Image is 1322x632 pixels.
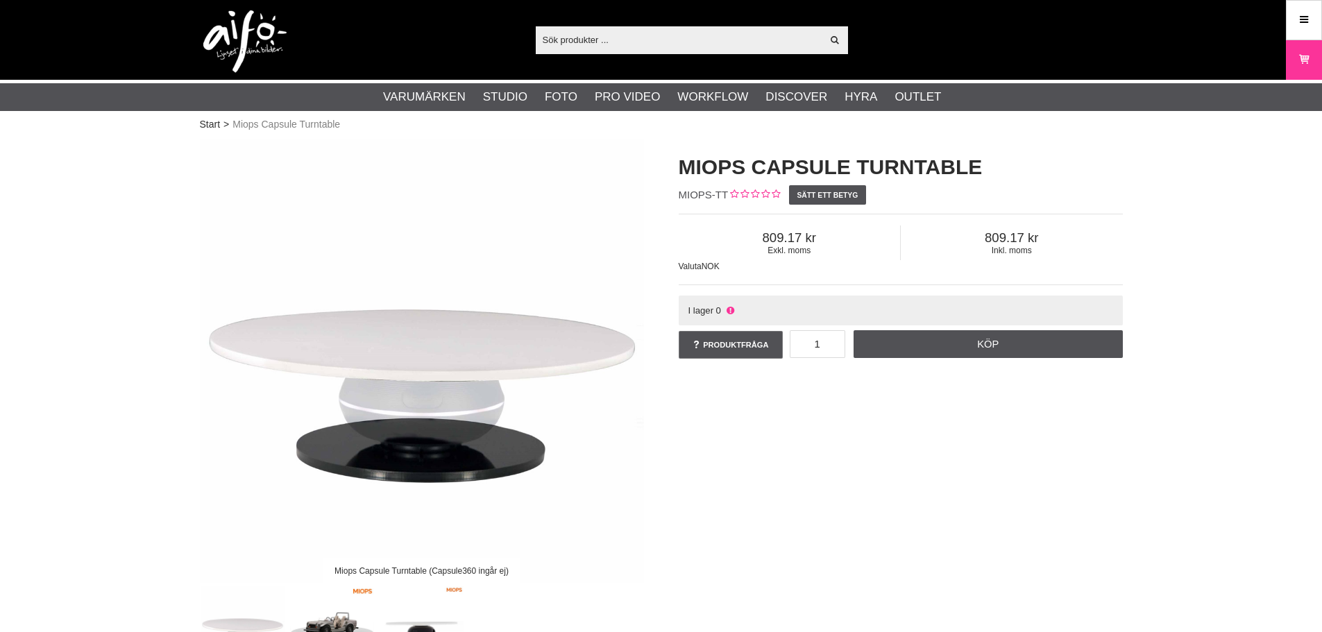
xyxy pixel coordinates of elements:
img: Miops Capsule Turntable (Capsule360 ingår ej) [200,139,644,583]
span: Inkl. moms [901,246,1123,255]
span: I lager [688,305,713,316]
div: Kundbetyg: 0 [728,188,780,203]
div: Miops Capsule Turntable (Capsule360 ingår ej) [323,558,520,583]
a: Start [200,117,221,132]
a: Varumärken [383,88,466,106]
span: 809.17 [679,230,901,246]
input: Sök produkter ... [536,29,822,50]
span: Valuta [679,262,702,271]
a: Köp [854,330,1123,358]
img: logo.png [203,10,287,73]
a: Outlet [895,88,941,106]
a: Produktfråga [679,331,783,359]
h1: Miops Capsule Turntable [679,153,1123,182]
a: Workflow [677,88,748,106]
span: 0 [716,305,721,316]
span: MIOPS-TT [679,189,729,200]
span: Miops Capsule Turntable [232,117,340,132]
a: Discover [765,88,827,106]
a: Hyra [845,88,877,106]
a: Foto [545,88,577,106]
span: 809.17 [901,230,1123,246]
a: Pro Video [595,88,660,106]
span: > [223,117,229,132]
i: Ej i lager [724,305,736,316]
span: NOK [702,262,720,271]
a: Studio [483,88,527,106]
a: Sätt ett betyg [789,185,866,205]
span: Exkl. moms [679,246,901,255]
